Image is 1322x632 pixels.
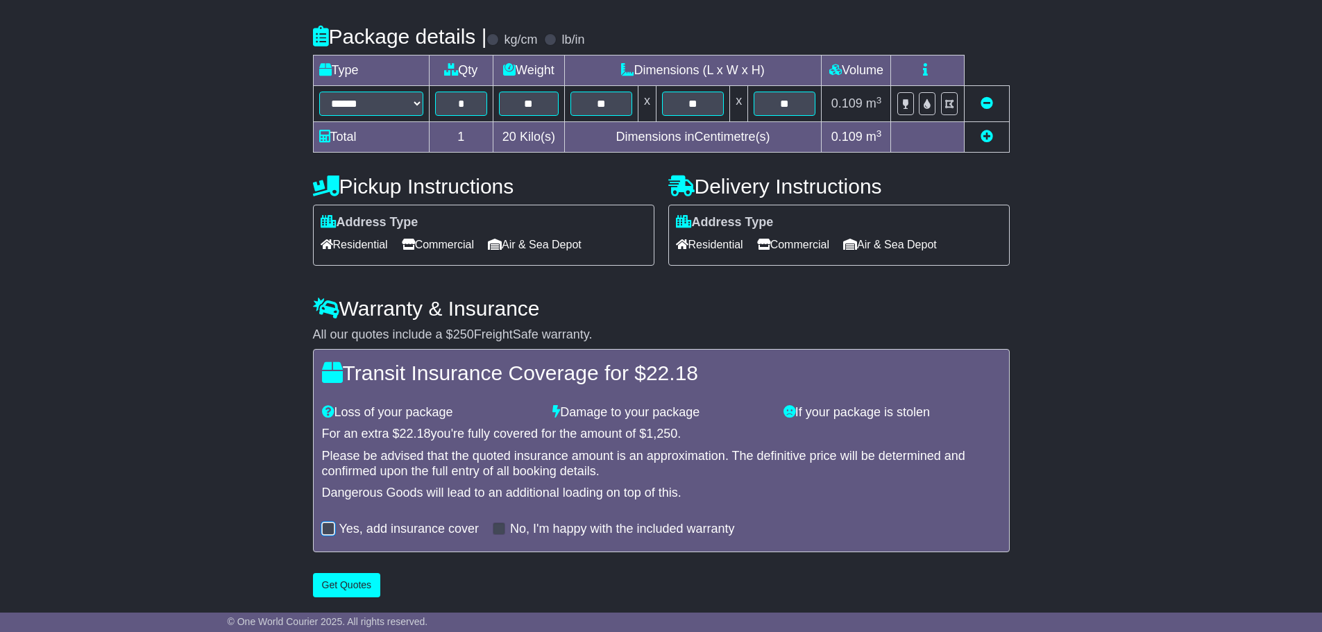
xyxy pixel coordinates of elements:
label: Yes, add insurance cover [339,522,479,537]
h4: Warranty & Insurance [313,297,1010,320]
h4: Delivery Instructions [668,175,1010,198]
span: Residential [321,234,388,255]
td: Total [313,122,429,153]
span: m [866,96,882,110]
td: Dimensions (L x W x H) [564,55,822,86]
h4: Pickup Instructions [313,175,654,198]
div: Dangerous Goods will lead to an additional loading on top of this. [322,486,1001,501]
span: 22.18 [646,361,698,384]
span: 22.18 [400,427,431,441]
td: Weight [493,55,565,86]
span: 1,250 [646,427,677,441]
td: Kilo(s) [493,122,565,153]
span: Air & Sea Depot [843,234,937,255]
div: Please be advised that the quoted insurance amount is an approximation. The definitive price will... [322,449,1001,479]
td: Dimensions in Centimetre(s) [564,122,822,153]
span: Air & Sea Depot [488,234,582,255]
div: Loss of your package [315,405,546,420]
td: x [638,86,656,122]
a: Add new item [981,130,993,144]
label: Address Type [676,215,774,230]
div: If your package is stolen [777,405,1008,420]
span: 0.109 [831,130,863,144]
h4: Package details | [313,25,487,48]
td: Volume [822,55,891,86]
span: © One World Courier 2025. All rights reserved. [228,616,428,627]
div: For an extra $ you're fully covered for the amount of $ . [322,427,1001,442]
label: kg/cm [504,33,537,48]
span: Commercial [402,234,474,255]
label: No, I'm happy with the included warranty [510,522,735,537]
h4: Transit Insurance Coverage for $ [322,361,1001,384]
td: Type [313,55,429,86]
td: x [730,86,748,122]
button: Get Quotes [313,573,381,597]
span: Commercial [757,234,829,255]
sup: 3 [876,95,882,105]
td: 1 [429,122,493,153]
div: Damage to your package [545,405,777,420]
sup: 3 [876,128,882,139]
div: All our quotes include a $ FreightSafe warranty. [313,327,1010,343]
a: Remove this item [981,96,993,110]
span: m [866,130,882,144]
label: lb/in [561,33,584,48]
label: Address Type [321,215,418,230]
span: Residential [676,234,743,255]
td: Qty [429,55,493,86]
span: 20 [502,130,516,144]
span: 250 [453,327,474,341]
span: 0.109 [831,96,863,110]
